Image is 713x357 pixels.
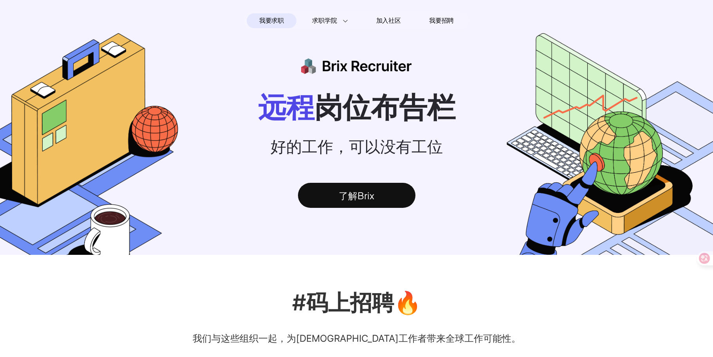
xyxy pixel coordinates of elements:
[376,14,401,27] span: 加入社区
[312,16,337,25] span: 求职学院
[429,16,454,25] span: 我要招聘
[258,90,314,124] span: 远程
[298,183,415,208] div: 了解Brix
[259,14,284,27] span: 我要求职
